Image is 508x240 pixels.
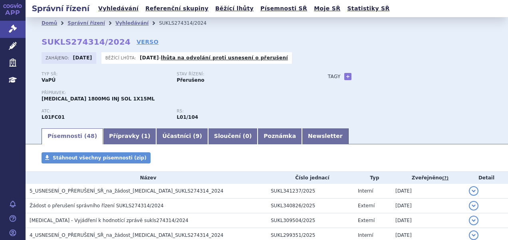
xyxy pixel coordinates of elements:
span: DARZALEX - Vyjádření k hodnotící zprávě sukls274314/2024 [30,218,189,223]
abbr: (?) [442,175,448,181]
a: Domů [42,20,57,26]
span: Externí [358,218,375,223]
span: Interní [358,232,373,238]
td: [DATE] [391,184,465,199]
td: [DATE] [391,199,465,213]
strong: VaPÚ [42,77,56,83]
li: SUKLS274314/2024 [159,17,217,29]
span: 1 [144,133,148,139]
span: Zahájeno: [46,55,71,61]
a: Písemnosti SŘ [258,3,310,14]
span: 5_USNESENÍ_O_PŘERUŠENÍ_SŘ_na_žádost_DARZALEX_SUKLS274314_2024 [30,188,223,194]
a: Písemnosti (48) [42,128,103,144]
p: Typ SŘ: [42,72,169,77]
span: Žádost o přerušení správního řízení SUKLS274314/2024 [30,203,164,209]
span: Stáhnout všechny písemnosti (zip) [53,155,147,161]
a: Moje SŘ [312,3,343,14]
th: Číslo jednací [267,172,354,184]
span: 9 [196,133,200,139]
a: Běžící lhůty [213,3,256,14]
span: Interní [358,188,373,194]
p: Stav řízení: [177,72,304,77]
p: RS: [177,109,304,114]
strong: daratumumab [177,114,198,120]
a: + [344,73,351,80]
a: Referenční skupiny [143,3,211,14]
button: detail [469,186,478,196]
p: Přípravek: [42,90,312,95]
a: Přípravky (1) [103,128,156,144]
a: Účastníci (9) [156,128,208,144]
th: Zveřejněno [391,172,465,184]
a: Správní řízení [67,20,105,26]
button: detail [469,216,478,225]
span: 4_USNESENÍ_O_PŘERUŠENÍ_SŘ_na_žádost_DARZALEX_SUKLS274314_2024 [30,232,223,238]
span: Běžící lhůta: [105,55,138,61]
a: Poznámka [258,128,302,144]
a: Statistiky SŘ [345,3,392,14]
a: VERSO [137,38,159,46]
a: Sloučení (0) [208,128,258,144]
a: Stáhnout všechny písemnosti (zip) [42,152,151,163]
span: [MEDICAL_DATA] 1800MG INJ SOL 1X15ML [42,96,155,102]
p: - [140,55,288,61]
button: detail [469,230,478,240]
button: detail [469,201,478,210]
span: 48 [87,133,94,139]
strong: SUKLS274314/2024 [42,37,131,47]
td: [DATE] [391,213,465,228]
a: Vyhledávání [96,3,141,14]
th: Název [26,172,267,184]
strong: [DATE] [73,55,92,61]
a: Vyhledávání [115,20,149,26]
strong: Přerušeno [177,77,204,83]
span: 0 [245,133,249,139]
th: Detail [465,172,508,184]
h2: Správní řízení [26,3,96,14]
a: Newsletter [302,128,349,144]
span: Externí [358,203,375,209]
th: Typ [354,172,391,184]
a: lhůta na odvolání proti usnesení o přerušení [161,55,288,61]
h3: Tagy [328,72,341,81]
p: ATC: [42,109,169,114]
strong: [DATE] [140,55,159,61]
strong: DARATUMUMAB [42,114,65,120]
td: SUKL341237/2025 [267,184,354,199]
td: SUKL340826/2025 [267,199,354,213]
td: SUKL309504/2025 [267,213,354,228]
